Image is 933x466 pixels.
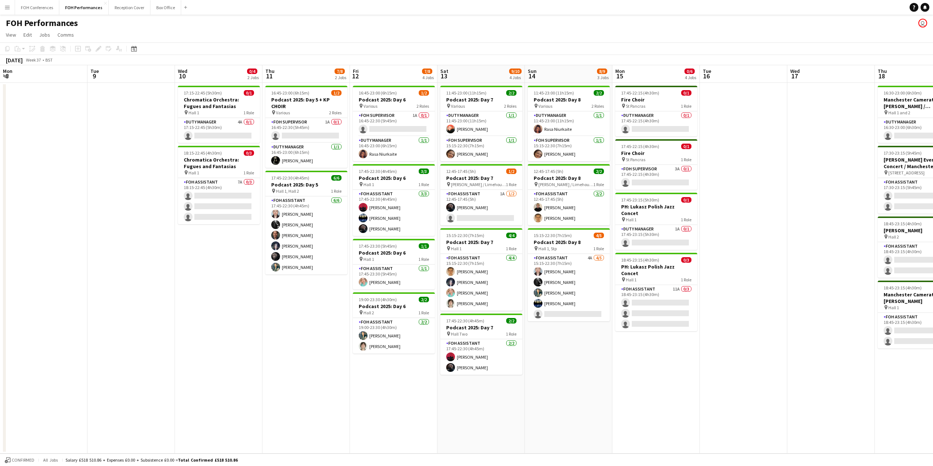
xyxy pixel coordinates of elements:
app-job-card: 15:15-22:30 (7h15m)4/4Podcast 2025: Day 7 Hall 11 RoleFOH Assistant4/415:15-22:30 (7h15m)[PERSON_... [440,228,522,311]
span: Wed [790,68,800,74]
span: Various [363,103,377,109]
span: 6/6 [331,175,342,181]
span: Confirmed [12,458,34,463]
h3: Podcast 2025: Day 8 [528,239,610,245]
a: Jobs [36,30,53,40]
span: 16:45-23:00 (6h15m) [271,90,309,96]
span: 17:45-22:30 (4h45m) [446,318,484,323]
span: 1 Role [506,246,516,251]
div: 17:45-23:15 (5h30m)0/1PH: Lukasz Polish Jazz Concet Hall 11 RoleDuty Manager1A0/117:45-23:15 (5h30m) [615,193,697,250]
span: 0/1 [681,197,691,203]
app-job-card: 12:45-17:45 (5h)2/2Podcast 2025: Day 8 [PERSON_NAME] / Limehouse / Wenlock + STP1 RoleFOH Assista... [528,164,610,225]
app-card-role: FOH Supervisor1A0/116:45-22:30 (5h45m) [353,111,435,136]
div: 4 Jobs [510,75,521,80]
div: 2 Jobs [247,75,259,80]
div: 17:45-23:30 (5h45m)1/1Podcast 2025: Day 6 Hall 11 RoleFOH Assistant1/117:45-23:30 (5h45m)[PERSON_... [353,239,435,289]
span: Various [276,110,290,115]
app-card-role: Duty Manager1/111:45-23:00 (11h15m)[PERSON_NAME] [440,111,522,136]
app-card-role: Duty Manager0/117:45-22:15 (4h30m) [615,111,697,136]
app-card-role: Duty Manager1/111:45-23:00 (11h15m)Rasa Niurkaite [528,111,610,136]
a: Edit [20,30,35,40]
span: Hall 1 and 2 [888,110,910,115]
span: Thu [265,68,275,74]
h3: Podcast 2025: Day 6 [353,175,435,181]
span: 1 Role [418,182,429,187]
app-job-card: 18:45-23:15 (4h30m)0/3PH: Lukasz Polish Jazz Concet Hall 11 RoleFOH Assistant11A0/318:45-23:15 (4... [615,253,697,331]
span: 1 Role [506,331,516,337]
span: 15:15-22:30 (7h15m) [446,233,484,238]
span: Wed [178,68,187,74]
span: 1 Role [243,110,254,115]
span: Hall 1, Hall 2 [276,188,299,194]
span: 12:45-17:45 (5h) [446,169,476,174]
span: Hall 2 [888,234,899,240]
span: 9 [89,72,99,80]
app-card-role: Duty Manager1/116:45-23:00 (6h15m)Rasa Niurkaite [353,136,435,161]
span: 2 Roles [591,103,604,109]
app-card-role: Duty Manager4A0/117:15-22:45 (5h30m) [178,118,260,143]
span: 16:30-23:00 (6h30m) [884,90,922,96]
span: 0/3 [681,257,691,263]
div: 17:15-22:45 (5h30m)0/1Chromatica Orchestra: Fugues and Fantasias Hall 11 RoleDuty Manager4A0/117:... [178,86,260,143]
h3: Podcast 2025: Day 5 [265,181,347,188]
span: 1/2 [506,169,516,174]
app-job-card: 16:45-23:00 (6h15m)1/2Podcast 2025: Day 6 Various2 RolesFOH Supervisor1A0/116:45-22:30 (5h45m) Du... [353,86,435,161]
span: 8 [2,72,12,80]
span: 18:45-23:15 (4h30m) [621,257,659,263]
div: 2 Jobs [335,75,346,80]
button: Box Office [150,0,181,15]
span: Sat [440,68,448,74]
span: 1/1 [419,243,429,249]
span: 17:45-22:15 (4h30m) [621,144,659,149]
app-job-card: 17:45-22:30 (4h45m)3/3Podcast 2025: Day 6 Hall 11 RoleFOH Assistant3/317:45-22:30 (4h45m)[PERSON_... [353,164,435,236]
div: 4 Jobs [685,75,696,80]
span: 17:15-22:45 (5h30m) [184,90,222,96]
span: Various [538,103,552,109]
span: Tue [703,68,711,74]
span: Hall 1 [626,277,637,282]
h3: Podcast 2025: Day 6 [353,303,435,310]
app-card-role: FOH Assistant7A0/318:15-22:45 (4h30m) [178,178,260,224]
span: 17:45-23:30 (5h45m) [359,243,397,249]
span: 17:45-22:30 (4h45m) [271,175,309,181]
button: FOH Performances [59,0,109,15]
span: 7/8 [335,69,345,74]
button: FOH Conferences [15,0,59,15]
app-job-card: 12:45-17:45 (5h)1/2Podcast 2025: Day 7 [PERSON_NAME] / Limehouse / Wenlock1 RoleFOH Assistant1A1/... [440,164,522,225]
span: 3/3 [419,169,429,174]
span: 2/2 [506,90,516,96]
span: Hall Two [451,331,467,337]
span: 17:45-23:15 (5h30m) [621,197,659,203]
h3: Podcast 2025: Day 7 [440,239,522,245]
span: 2 Roles [417,103,429,109]
h3: Podcast 2025: Day 5 + KP CHOIR [265,96,347,110]
span: 1 Role [681,103,691,109]
span: Fri [353,68,359,74]
div: 11:45-23:00 (11h15m)2/2Podcast 2025: Day 7 Various2 RolesDuty Manager1/111:45-23:00 (11h15m)[PERS... [440,86,522,161]
span: 11:45-23:00 (11h15m) [534,90,574,96]
span: 12 [352,72,359,80]
h3: Podcast 2025: Day 8 [528,96,610,103]
span: Mon [615,68,625,74]
app-card-role: FOH Assistant3/317:45-22:30 (4h45m)[PERSON_NAME][PERSON_NAME][PERSON_NAME] [353,190,435,236]
a: Comms [55,30,77,40]
span: 14 [527,72,537,80]
span: 0/4 [247,69,257,74]
app-job-card: 17:45-22:15 (4h30m)0/1Fire Choir St Pancras1 RoleFOH Supervisor3A0/117:45-22:15 (4h30m) [615,139,697,190]
app-job-card: 17:45-22:30 (4h45m)2/2Podcast 2025: Day 7 Hall Two1 RoleFOH Assistant2/217:45-22:30 (4h45m)[PERSO... [440,314,522,375]
div: 17:45-22:15 (4h30m)0/1Fire Choir St Pancras1 RoleDuty Manager0/117:45-22:15 (4h30m) [615,86,697,136]
app-job-card: 19:00-23:30 (4h30m)2/2Podcast 2025: Day 6 Hall 21 RoleFOH Assistant2/219:00-23:30 (4h30m)[PERSON_... [353,292,435,354]
span: Jobs [39,32,50,38]
div: 11:45-23:00 (11h15m)2/2Podcast 2025: Day 8 Various2 RolesDuty Manager1/111:45-23:00 (11h15m)Rasa ... [528,86,610,161]
span: 4/4 [506,233,516,238]
h3: Chromatica Orchestra: Fugues and Fantasias [178,96,260,110]
span: 2/2 [419,297,429,302]
span: St Pancras [626,157,645,162]
app-job-card: 15:15-22:30 (7h15m)4/5Podcast 2025: Day 8 Hall 1, Stp1 RoleFOH Assistant4A4/515:15-22:30 (7h15m)[... [528,228,610,321]
span: 0/1 [244,90,254,96]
